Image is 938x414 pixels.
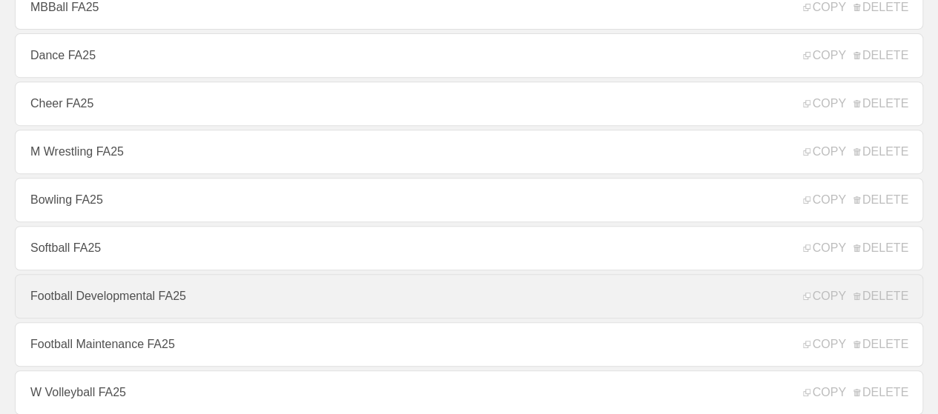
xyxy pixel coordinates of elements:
[853,193,908,207] span: DELETE
[803,97,845,110] span: COPY
[803,193,845,207] span: COPY
[15,226,923,270] a: Softball FA25
[853,97,908,110] span: DELETE
[853,49,908,62] span: DELETE
[803,49,845,62] span: COPY
[671,242,938,414] iframe: Chat Widget
[803,145,845,158] span: COPY
[15,178,923,222] a: Bowling FA25
[853,145,908,158] span: DELETE
[853,241,908,255] span: DELETE
[15,33,923,78] a: Dance FA25
[15,322,923,367] a: Football Maintenance FA25
[15,274,923,318] a: Football Developmental FA25
[803,241,845,255] span: COPY
[853,1,908,14] span: DELETE
[15,81,923,126] a: Cheer FA25
[803,1,845,14] span: COPY
[15,130,923,174] a: M Wrestling FA25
